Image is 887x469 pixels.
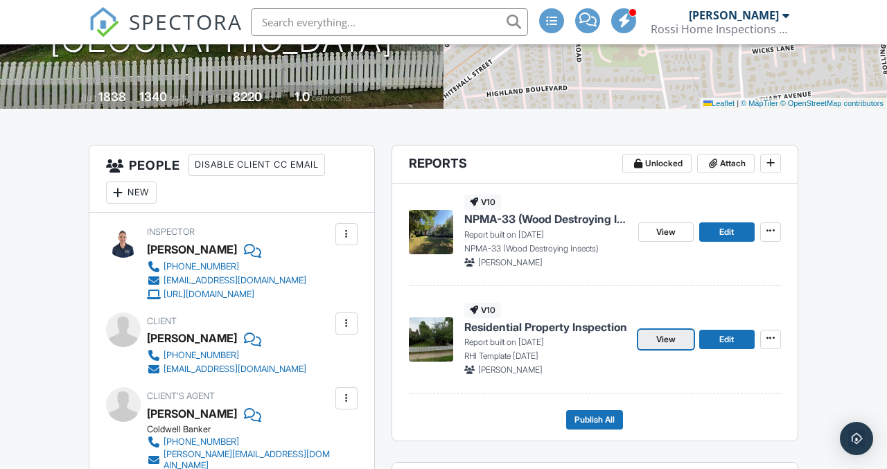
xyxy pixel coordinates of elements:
[164,261,239,272] div: [PHONE_NUMBER]
[89,19,243,48] a: SPECTORA
[147,316,177,326] span: Client
[139,89,167,104] div: 1340
[169,93,188,103] span: sq. ft.
[251,8,528,36] input: Search everything...
[164,289,254,300] div: [URL][DOMAIN_NAME]
[98,89,126,104] div: 1838
[147,328,237,348] div: [PERSON_NAME]
[164,275,306,286] div: [EMAIL_ADDRESS][DOMAIN_NAME]
[741,99,778,107] a: © MapTiler
[840,422,873,455] div: Open Intercom Messenger
[202,93,231,103] span: Lot Size
[147,403,237,424] a: [PERSON_NAME]
[164,436,239,448] div: [PHONE_NUMBER]
[233,89,262,104] div: 8220
[703,99,735,107] a: Leaflet
[129,7,243,36] span: SPECTORA
[147,287,306,301] a: [URL][DOMAIN_NAME]
[147,435,332,449] a: [PHONE_NUMBER]
[89,145,374,213] h3: People
[147,424,343,435] div: Coldwell Banker
[147,391,215,401] span: Client's Agent
[312,93,351,103] span: bathrooms
[295,89,310,104] div: 1.0
[188,154,325,176] div: Disable Client CC Email
[164,350,239,361] div: [PHONE_NUMBER]
[106,182,157,204] div: New
[737,99,739,107] span: |
[147,227,195,237] span: Inspector
[264,93,281,103] span: sq.ft.
[651,22,789,36] div: Rossi Home Inspections Inc.
[689,8,779,22] div: [PERSON_NAME]
[147,260,306,274] a: [PHONE_NUMBER]
[89,7,119,37] img: The Best Home Inspection Software - Spectora
[81,93,96,103] span: Built
[147,274,306,287] a: [EMAIL_ADDRESS][DOMAIN_NAME]
[147,348,306,362] a: [PHONE_NUMBER]
[147,239,237,260] div: [PERSON_NAME]
[780,99,884,107] a: © OpenStreetMap contributors
[147,362,306,376] a: [EMAIL_ADDRESS][DOMAIN_NAME]
[164,364,306,375] div: [EMAIL_ADDRESS][DOMAIN_NAME]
